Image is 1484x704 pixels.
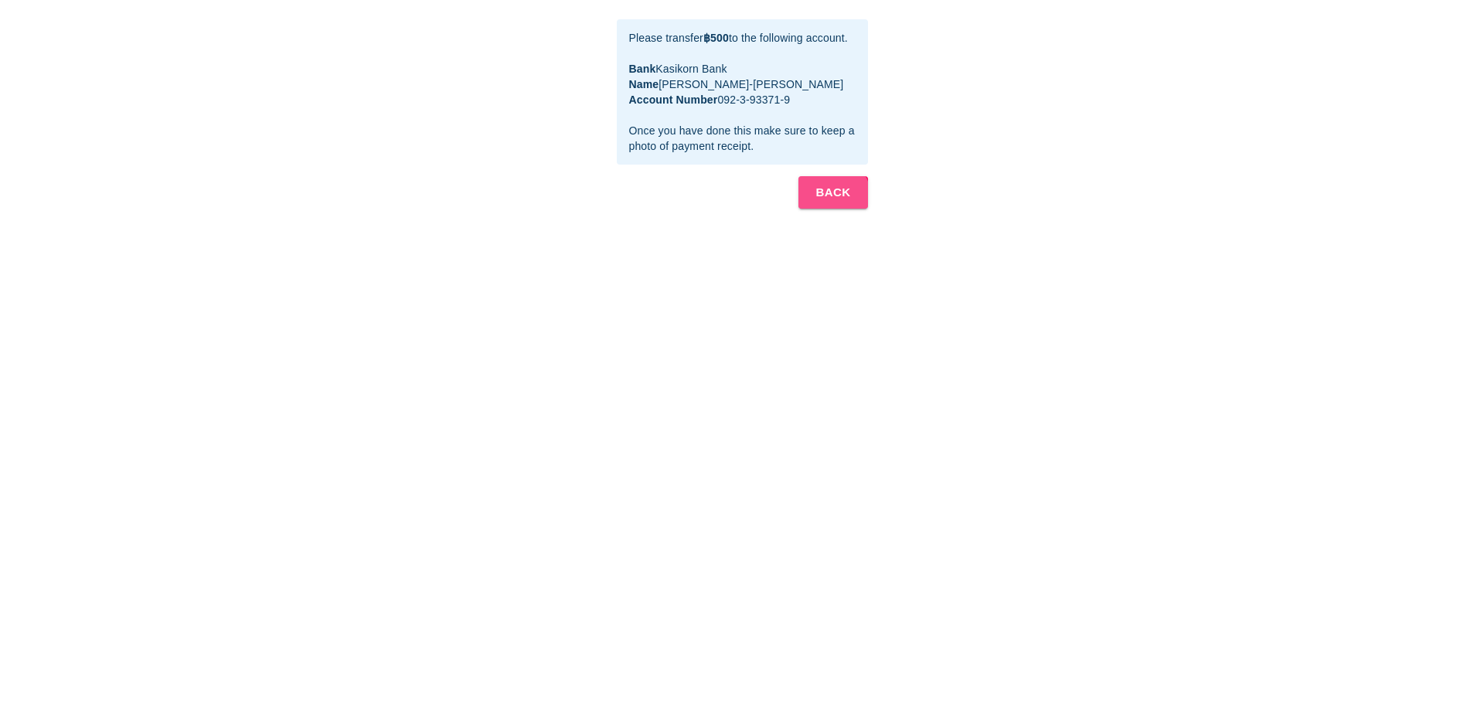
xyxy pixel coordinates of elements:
b: Name [629,78,659,90]
b: BACK [815,182,850,202]
b: ฿500 [703,32,729,44]
b: Bank [629,63,656,75]
div: Please transfer to the following account. Kasikorn Bank [PERSON_NAME]-[PERSON_NAME] 092-3-93371-9... [629,24,856,160]
button: BACK [798,176,867,209]
b: Account Number [629,94,718,106]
